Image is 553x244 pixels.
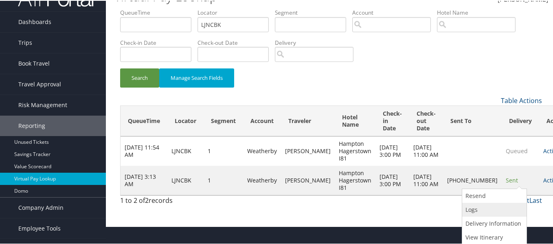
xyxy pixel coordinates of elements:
label: Account [352,8,437,16]
th: Hotel Name: activate to sort column ascending [335,105,375,136]
label: Check-out Date [197,38,275,46]
td: Hampton Hagerstown I81 [335,136,375,165]
th: Account: activate to sort column ascending [243,105,281,136]
td: 1 [204,136,243,165]
td: [DATE] 11:00 AM [409,136,443,165]
span: Reporting [18,115,45,135]
td: LJNCBK [167,136,204,165]
button: Manage Search Fields [159,68,234,87]
td: [DATE] 3:13 AM [121,165,167,194]
td: [PERSON_NAME] [281,136,335,165]
span: Trips [18,32,32,52]
td: Weatherby [243,165,281,194]
a: Logs [462,202,524,216]
th: QueueTime: activate to sort column ascending [121,105,167,136]
th: Check-out Date: activate to sort column ascending [409,105,443,136]
td: Weatherby [243,136,281,165]
span: Sent [506,176,518,183]
a: Table Actions [501,95,542,104]
a: Last [529,195,542,204]
td: LJNCBK [167,165,204,194]
th: Delivery: activate to sort column ascending [502,105,539,136]
label: Delivery [275,38,360,46]
a: View Itinerary [462,230,524,244]
span: Employee Tools [18,218,61,238]
td: 1 [204,165,243,194]
button: Search [120,68,159,87]
span: Company Admin [18,197,64,217]
td: [PHONE_NUMBER] [443,165,502,194]
th: Check-in Date: activate to sort column ascending [375,105,409,136]
th: Traveler: activate to sort column ascending [281,105,335,136]
div: 1 to 2 of records [120,195,217,209]
td: [DATE] 11:54 AM [121,136,167,165]
td: [PERSON_NAME] [281,165,335,194]
span: Book Travel [18,53,50,73]
label: Locator [197,8,275,16]
td: [DATE] 11:00 AM [409,165,443,194]
a: Resend [462,188,524,202]
td: [DATE] 3:00 PM [375,136,409,165]
label: Segment [275,8,352,16]
span: Queued [506,146,528,154]
span: 2 [145,195,149,204]
a: Delivery Information [462,216,524,230]
td: [DATE] 3:00 PM [375,165,409,194]
label: Hotel Name [437,8,522,16]
th: Locator: activate to sort column ascending [167,105,204,136]
td: Hampton Hagerstown I81 [335,165,375,194]
span: Risk Management [18,94,67,114]
span: Dashboards [18,11,51,31]
label: QueueTime [120,8,197,16]
label: Check-in Date [120,38,197,46]
th: Segment: activate to sort column ascending [204,105,243,136]
span: Travel Approval [18,73,61,94]
th: Sent To: activate to sort column ascending [443,105,502,136]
